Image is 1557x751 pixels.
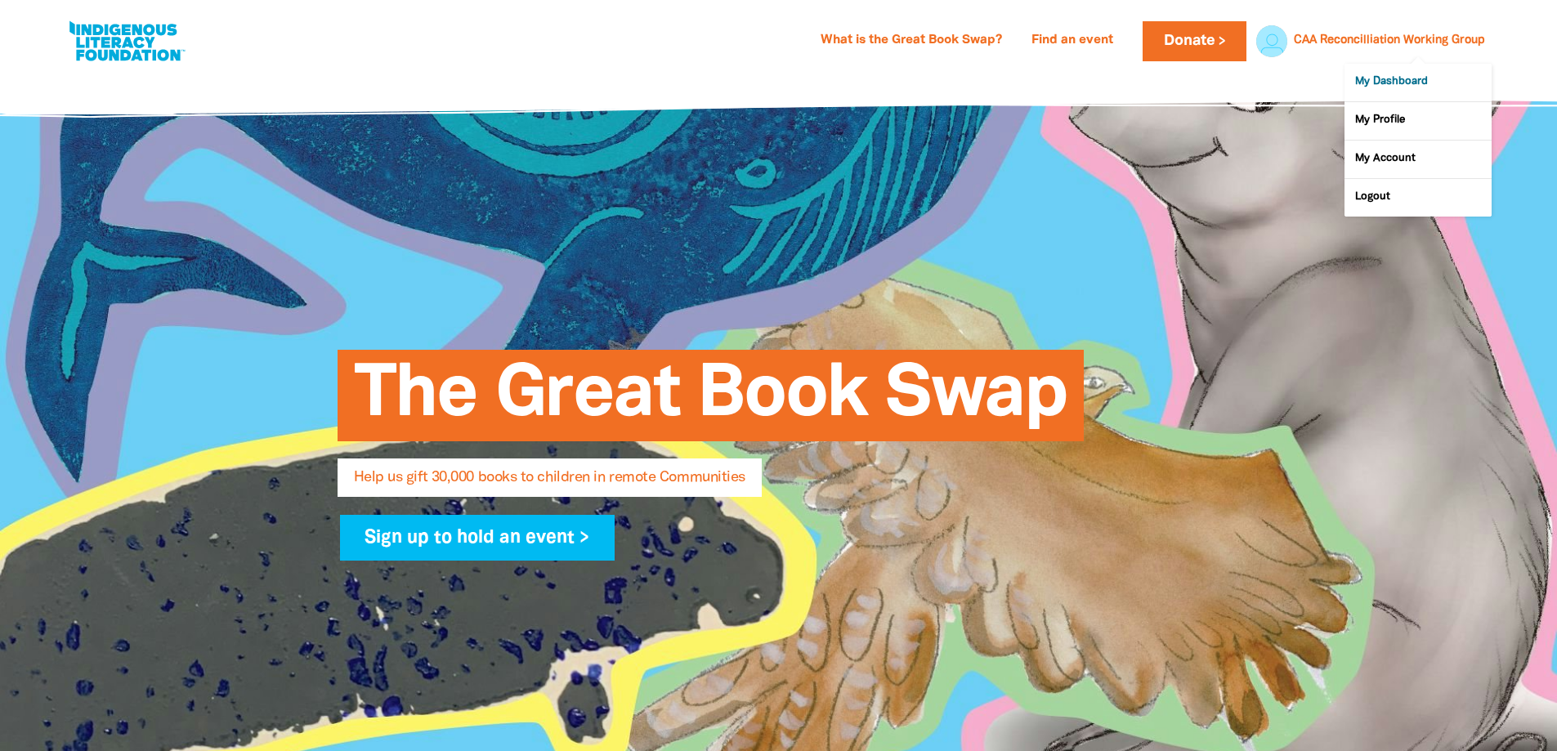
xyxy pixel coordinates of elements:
a: CAA Reconcilliation Working Group [1294,35,1485,47]
a: My Dashboard [1344,64,1492,101]
a: Logout [1344,179,1492,217]
a: My Profile [1344,102,1492,140]
a: My Account [1344,141,1492,178]
a: Donate [1143,21,1246,61]
span: Help us gift 30,000 books to children in remote Communities [354,471,745,497]
a: Find an event [1022,28,1123,54]
a: Sign up to hold an event > [340,515,615,561]
a: What is the Great Book Swap? [811,28,1012,54]
span: The Great Book Swap [354,362,1067,441]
